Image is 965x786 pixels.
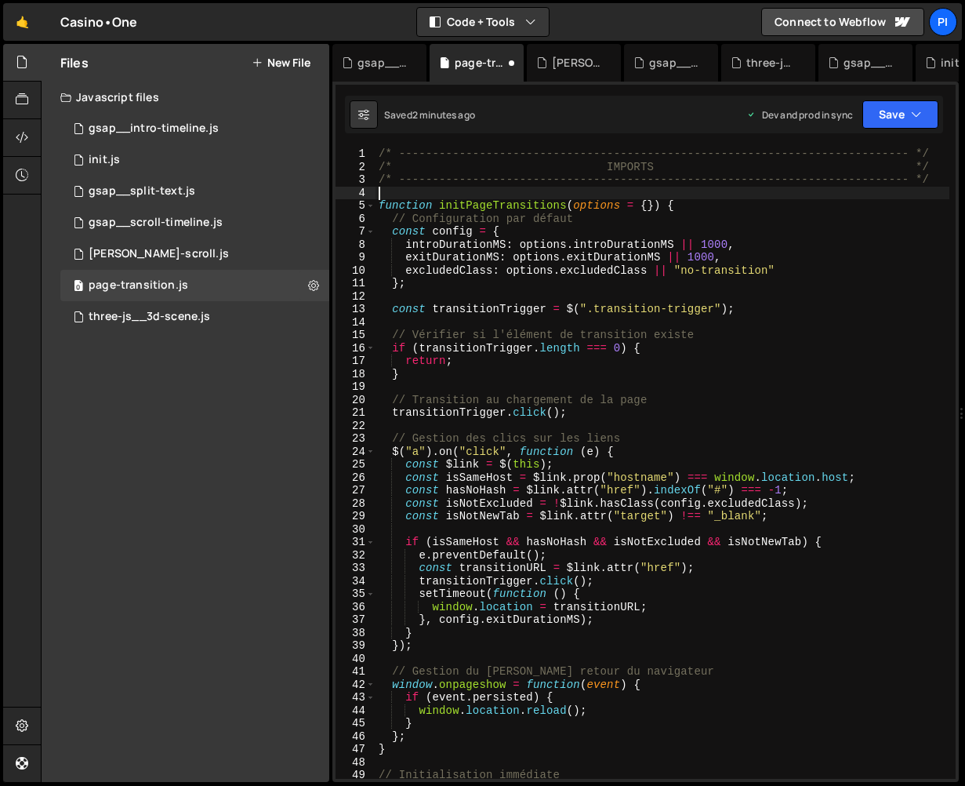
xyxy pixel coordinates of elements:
[336,523,375,537] div: 30
[336,213,375,226] div: 6
[336,601,375,614] div: 36
[336,743,375,756] div: 47
[336,679,375,692] div: 42
[336,406,375,420] div: 21
[336,756,375,770] div: 48
[336,639,375,653] div: 39
[336,251,375,264] div: 9
[60,207,329,238] div: gsap__scroll-timeline.js
[746,55,796,71] div: three-js__3d-scene.js
[336,329,375,342] div: 15
[552,55,602,71] div: [PERSON_NAME]-scroll.js
[60,176,329,207] div: gsap__split-text.js
[89,216,223,230] div: gsap__scroll-timeline.js
[89,278,188,293] div: page-transition.js
[761,8,924,36] a: Connect to Webflow
[89,153,120,167] div: init.js
[336,484,375,497] div: 27
[336,536,375,549] div: 31
[384,108,475,122] div: Saved
[336,277,375,290] div: 11
[60,238,329,270] div: 17359/48306.js
[412,108,475,122] div: 2 minutes ago
[60,301,329,333] div: three-js__3d-scene.js
[60,113,329,144] div: 17359/48416.js
[89,184,195,198] div: gsap__split-text.js
[336,704,375,718] div: 44
[649,55,699,71] div: gsap__split-text.js
[336,575,375,588] div: 34
[336,665,375,679] div: 41
[336,627,375,640] div: 38
[336,691,375,704] div: 43
[336,730,375,744] div: 46
[89,310,210,324] div: three-js__3d-scene.js
[60,144,329,176] div: 17359/48279.js
[336,380,375,394] div: 19
[336,769,375,782] div: 49
[336,342,375,355] div: 16
[60,54,89,71] h2: Files
[3,3,42,41] a: 🤙
[252,56,310,69] button: New File
[60,270,329,301] div: 17359/48414.js
[455,55,505,71] div: page-transition.js
[336,264,375,278] div: 10
[336,147,375,161] div: 1
[336,497,375,511] div: 28
[336,653,375,666] div: 40
[89,247,229,261] div: [PERSON_NAME]-scroll.js
[336,446,375,459] div: 24
[336,290,375,304] div: 12
[336,225,375,238] div: 7
[336,303,375,316] div: 13
[336,420,375,433] div: 22
[336,238,375,252] div: 8
[89,122,219,136] div: gsap__intro-timeline.js
[336,173,375,187] div: 3
[336,394,375,407] div: 20
[417,8,549,36] button: Code + Tools
[746,108,853,122] div: Dev and prod in sync
[74,281,83,293] span: 0
[336,562,375,575] div: 33
[336,199,375,213] div: 5
[42,82,329,113] div: Javascript files
[843,55,894,71] div: gsap__scroll-timeline.js
[336,316,375,329] div: 14
[336,588,375,601] div: 35
[336,187,375,200] div: 4
[336,355,375,368] div: 17
[336,368,375,381] div: 18
[929,8,957,36] a: Pi
[336,549,375,562] div: 32
[60,13,138,31] div: Casino•One
[336,510,375,523] div: 29
[336,432,375,446] div: 23
[336,471,375,485] div: 26
[862,100,938,129] button: Save
[336,161,375,174] div: 2
[336,613,375,627] div: 37
[336,717,375,730] div: 45
[336,458,375,471] div: 25
[357,55,408,71] div: gsap__intro-timeline.js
